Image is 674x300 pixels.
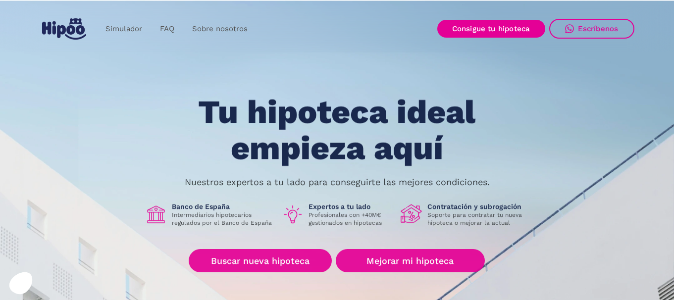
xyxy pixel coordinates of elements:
[427,202,529,211] h1: Contratación y subrogación
[149,95,524,166] h1: Tu hipoteca ideal empieza aquí
[427,211,529,227] p: Soporte para contratar tu nueva hipoteca o mejorar la actual
[151,19,183,39] a: FAQ
[437,20,545,38] a: Consigue tu hipoteca
[549,19,634,39] a: Escríbenos
[189,250,332,273] a: Buscar nueva hipoteca
[183,19,257,39] a: Sobre nosotros
[172,202,274,211] h1: Banco de España
[309,202,393,211] h1: Expertos a tu lado
[185,178,490,186] p: Nuestros expertos a tu lado para conseguirte las mejores condiciones.
[97,19,151,39] a: Simulador
[172,211,274,227] p: Intermediarios hipotecarios regulados por el Banco de España
[40,14,89,44] a: home
[309,211,393,227] p: Profesionales con +40M€ gestionados en hipotecas
[578,24,619,33] div: Escríbenos
[336,250,485,273] a: Mejorar mi hipoteca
